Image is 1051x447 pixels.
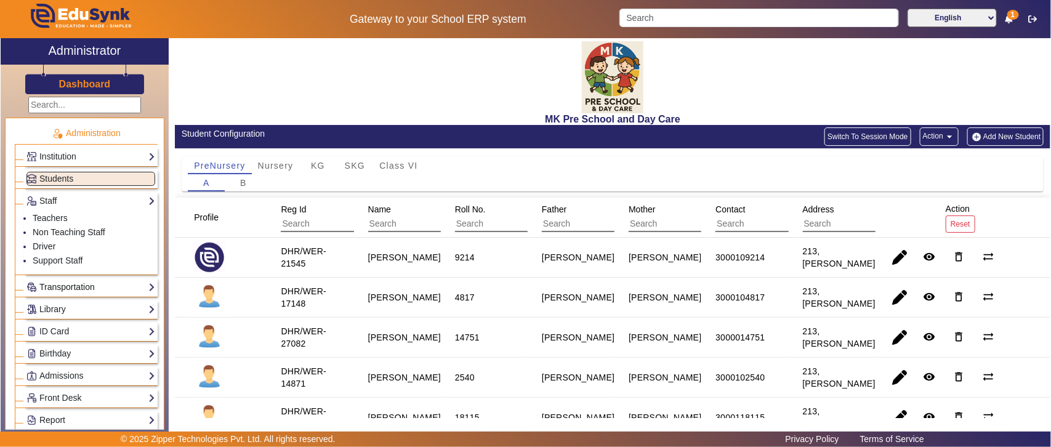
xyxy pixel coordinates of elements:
[451,198,581,236] div: Roll No.
[953,251,965,263] mat-icon: delete_outline
[542,251,614,264] div: [PERSON_NAME]
[281,245,339,270] div: DHR/WER-21545
[953,411,965,423] mat-icon: delete_outline
[953,331,965,343] mat-icon: delete_outline
[15,127,158,140] p: Administration
[281,365,339,390] div: DHR/WER-14871
[803,216,913,232] input: Search
[368,292,441,302] staff-with-status: [PERSON_NAME]
[1,38,169,65] a: Administrator
[240,179,247,187] span: B
[194,212,219,222] span: Profile
[33,256,83,265] a: Support Staff
[624,198,754,236] div: Mother
[311,161,325,170] span: KG
[48,43,121,58] h2: Administrator
[970,132,983,142] img: add-new-student.png
[194,242,225,273] img: 3aaa6f07-370f-4b64-936d-e5fc50525805
[194,402,225,433] img: profile.png
[368,413,441,422] staff-with-status: [PERSON_NAME]
[629,251,701,264] div: [PERSON_NAME]
[924,371,936,383] mat-icon: remove_red_eye
[920,127,959,146] button: Action
[715,331,765,344] div: 3000014751
[715,291,765,304] div: 3000104817
[629,331,701,344] div: [PERSON_NAME]
[542,371,614,384] div: [PERSON_NAME]
[281,216,391,232] input: Search
[345,161,365,170] span: SKG
[194,322,225,353] img: profile.png
[455,411,480,424] div: 18115
[542,411,614,424] div: [PERSON_NAME]
[715,216,826,232] input: Search
[542,204,566,214] span: Father
[368,372,441,382] staff-with-status: [PERSON_NAME]
[455,331,480,344] div: 14751
[33,213,68,223] a: Teachers
[281,285,339,310] div: DHR/WER-17148
[924,251,936,263] mat-icon: remove_red_eye
[799,198,928,236] div: Address
[542,291,614,304] div: [PERSON_NAME]
[953,291,965,303] mat-icon: delete_outline
[803,325,876,350] div: 213, [PERSON_NAME]
[258,161,294,170] span: Nursery
[924,411,936,423] mat-icon: remove_red_eye
[629,291,701,304] div: [PERSON_NAME]
[983,331,995,343] mat-icon: sync_alt
[803,365,876,390] div: 213, [PERSON_NAME]
[175,113,1050,125] h2: MK Pre School and Day Care
[953,371,965,383] mat-icon: delete_outline
[52,128,63,139] img: Administration.png
[59,78,111,90] h3: Dashboard
[368,332,441,342] staff-with-status: [PERSON_NAME]
[629,411,701,424] div: [PERSON_NAME]
[946,215,975,232] button: Reset
[629,216,739,232] input: Search
[924,291,936,303] mat-icon: remove_red_eye
[711,198,841,236] div: Contact
[368,216,478,232] input: Search
[368,204,391,214] span: Name
[203,179,210,187] span: A
[121,433,336,446] p: © 2025 Zipper Technologies Pvt. Ltd. All rights reserved.
[715,251,765,264] div: 3000109214
[715,371,765,384] div: 3000102540
[33,227,105,237] a: Non Teaching Staff
[542,331,614,344] div: [PERSON_NAME]
[33,241,55,251] a: Driver
[194,161,245,170] span: PreNursery
[281,405,339,430] div: DHR/WER-30446
[455,291,475,304] div: 4817
[379,161,417,170] span: Class VI
[983,291,995,303] mat-icon: sync_alt
[455,216,565,232] input: Search
[58,78,111,91] a: Dashboard
[26,172,155,186] a: Students
[983,251,995,263] mat-icon: sync_alt
[368,252,441,262] staff-with-status: [PERSON_NAME]
[276,198,406,236] div: Reg Id
[281,204,306,214] span: Reg Id
[803,245,876,270] div: 213, [PERSON_NAME]
[715,411,765,424] div: 3000118115
[542,216,652,232] input: Search
[194,362,225,393] img: profile.png
[27,174,36,183] img: Students.png
[190,206,234,228] div: Profile
[629,371,701,384] div: [PERSON_NAME]
[715,204,745,214] span: Contact
[270,13,606,26] h5: Gateway to your School ERP system
[455,251,475,264] div: 9214
[803,204,834,214] span: Address
[538,198,667,236] div: Father
[803,285,876,310] div: 213, [PERSON_NAME]
[924,331,936,343] mat-icon: remove_red_eye
[803,405,876,430] div: 213, [PERSON_NAME]
[364,198,494,236] div: Name
[779,431,845,447] a: Privacy Policy
[455,204,486,214] span: Roll No.
[455,371,475,384] div: 2540
[629,204,656,214] span: Mother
